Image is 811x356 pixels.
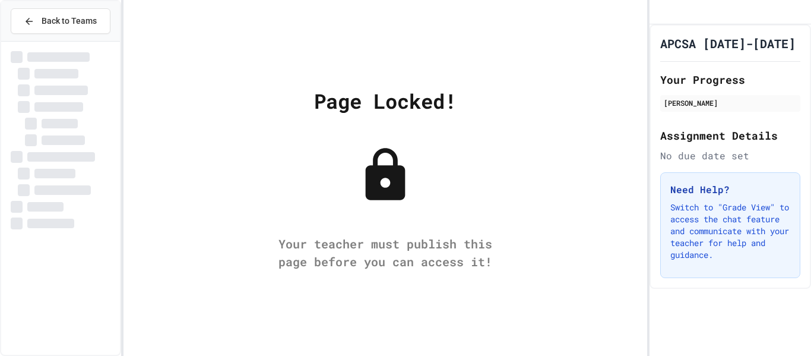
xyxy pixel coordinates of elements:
[314,86,457,116] div: Page Locked!
[660,127,800,144] h2: Assignment Details
[670,182,790,197] h3: Need Help?
[42,15,97,27] span: Back to Teams
[664,97,797,108] div: [PERSON_NAME]
[660,71,800,88] h2: Your Progress
[11,8,110,34] button: Back to Teams
[660,35,796,52] h1: APCSA [DATE]-[DATE]
[267,235,504,270] div: Your teacher must publish this page before you can access it!
[660,149,800,163] div: No due date set
[670,201,790,261] p: Switch to "Grade View" to access the chat feature and communicate with your teacher for help and ...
